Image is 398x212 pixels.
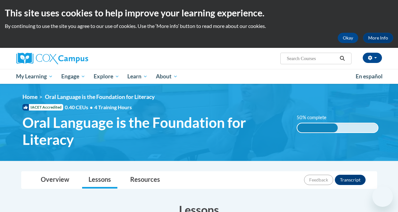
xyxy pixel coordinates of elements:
a: En español [351,70,387,83]
a: Engage [57,69,89,84]
a: Home [22,93,38,100]
div: Main menu [12,69,387,84]
h2: This site uses cookies to help improve your learning experience. [5,6,393,19]
a: More Info [363,33,393,43]
a: Learn [123,69,152,84]
span: My Learning [16,73,53,80]
a: Overview [34,172,76,189]
p: By continuing to use the site you agree to our use of cookies. Use the ‘More info’ button to read... [5,22,393,30]
a: About [152,69,182,84]
input: Search Courses [286,55,337,62]
span: Oral Language is the Foundation for Literacy [22,114,287,148]
span: About [156,73,178,80]
button: Account Settings [363,53,382,63]
a: Lessons [82,172,117,189]
img: Cox Campus [16,53,88,64]
a: Cox Campus [16,53,132,64]
button: Feedback [304,175,333,185]
span: Explore [94,73,119,80]
span: Engage [61,73,85,80]
span: En español [356,73,383,80]
div: 50% complete [297,123,338,132]
button: Search [337,55,347,62]
span: IACET Accredited [22,104,63,110]
a: Resources [124,172,166,189]
span: 0.40 CEUs [65,104,94,111]
a: My Learning [12,69,57,84]
label: 50% complete [297,114,334,121]
button: Okay [338,33,358,43]
iframe: Button to launch messaging window [372,186,393,207]
span: 4 Training Hours [94,104,132,110]
span: Learn [127,73,148,80]
a: Explore [89,69,123,84]
span: • [90,104,93,110]
span: Oral Language is the Foundation for Literacy [45,93,155,100]
button: Transcript [335,175,366,185]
